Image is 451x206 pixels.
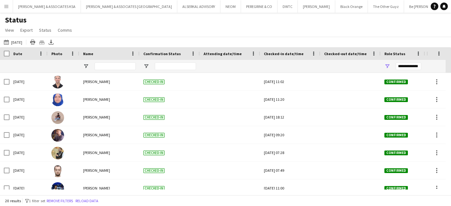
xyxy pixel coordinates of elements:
[143,115,165,120] span: Checked-in
[10,108,48,126] div: [DATE]
[47,38,55,46] app-action-btn: Export XLSX
[83,115,110,119] span: [PERSON_NAME]
[264,51,304,56] span: Checked-in date/time
[13,0,81,13] button: [PERSON_NAME] & ASSOCIATES KSA
[143,51,181,56] span: Confirmation Status
[51,164,64,177] img: Ilia Zaitsev
[264,126,317,144] div: [DATE] 09:20
[3,26,16,34] a: View
[3,38,23,46] button: [DATE]
[51,147,64,159] img: Raed Diab
[384,133,408,138] span: Confirmed
[29,38,36,46] app-action-btn: Print
[384,63,390,69] button: Open Filter Menu
[5,27,14,33] span: View
[143,97,165,102] span: Checked-in
[177,0,220,13] button: ALSERKAL ADVISORY
[143,63,149,69] button: Open Filter Menu
[220,0,241,13] button: NEOM
[264,144,317,161] div: [DATE] 07:28
[404,0,446,13] button: Be [PERSON_NAME]
[83,150,110,155] span: [PERSON_NAME]
[384,97,408,102] span: Confirmed
[264,179,317,197] div: [DATE] 11:00
[74,197,100,204] button: Reload data
[20,27,33,33] span: Export
[81,0,177,13] button: [PERSON_NAME] & ASSOCIATES [GEOGRAPHIC_DATA]
[384,151,408,155] span: Confirmed
[204,51,242,56] span: Attending date/time
[278,0,298,13] button: DWTC
[13,51,22,56] span: Date
[83,186,110,190] span: [PERSON_NAME]
[83,79,110,84] span: [PERSON_NAME]
[51,129,64,142] img: Faran Pervaiz
[384,51,405,56] span: Role Status
[29,198,45,203] span: 1 filter set
[45,197,74,204] button: Remove filters
[264,91,317,108] div: [DATE] 11:20
[55,26,75,34] a: Comms
[10,73,48,90] div: [DATE]
[83,97,110,102] span: [PERSON_NAME]
[51,93,64,106] img: Janna Khalaf
[264,108,317,126] div: [DATE] 18:12
[18,26,35,34] a: Export
[143,133,165,138] span: Checked-in
[143,168,165,173] span: Checked-in
[384,186,408,191] span: Confirmed
[10,162,48,179] div: [DATE]
[83,168,110,173] span: [PERSON_NAME]
[324,51,367,56] span: Checked-out date/time
[51,111,64,124] img: Alejando Alsalkhadi
[241,0,278,13] button: PEREGRINE & CO
[384,168,408,173] span: Confirmed
[10,179,48,197] div: [DATE]
[264,73,317,90] div: [DATE] 11:02
[368,0,404,13] button: The Other Guyz
[51,51,62,56] span: Photo
[51,182,64,195] img: Gustavo Collesi
[335,0,368,13] button: Black Orange
[143,151,165,155] span: Checked-in
[83,132,110,137] span: [PERSON_NAME]
[143,186,165,191] span: Checked-in
[298,0,335,13] button: [PERSON_NAME]
[143,80,165,84] span: Checked-in
[38,38,46,46] app-action-btn: Crew files as ZIP
[155,62,196,70] input: Confirmation Status Filter Input
[51,76,64,88] img: Saif Saoudi
[384,115,408,120] span: Confirmed
[384,80,408,84] span: Confirmed
[10,126,48,144] div: [DATE]
[264,162,317,179] div: [DATE] 07:49
[39,27,51,33] span: Status
[95,62,136,70] input: Name Filter Input
[83,63,89,69] button: Open Filter Menu
[58,27,72,33] span: Comms
[36,26,54,34] a: Status
[10,91,48,108] div: [DATE]
[83,51,93,56] span: Name
[10,144,48,161] div: [DATE]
